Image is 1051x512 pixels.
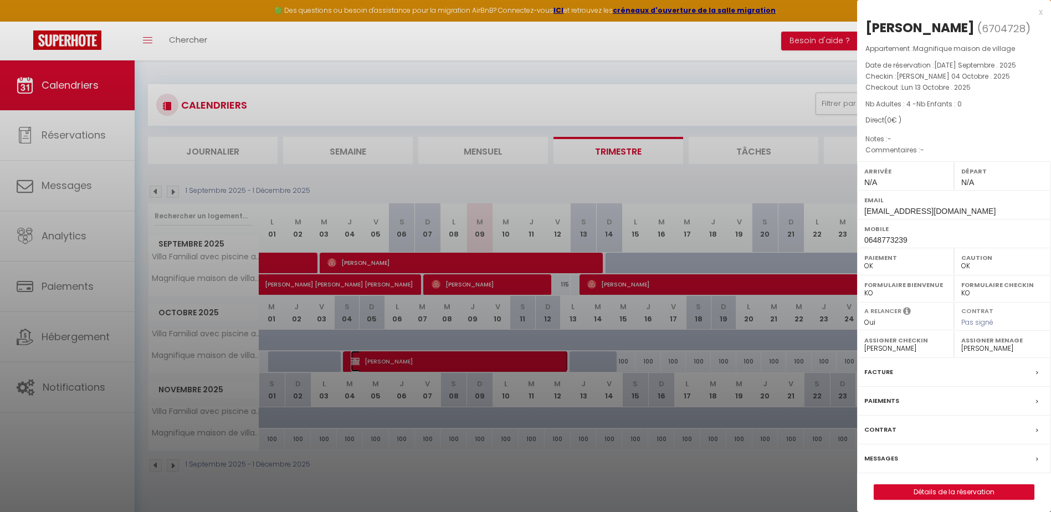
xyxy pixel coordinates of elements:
[884,115,901,125] span: ( € )
[920,145,924,155] span: -
[865,99,962,109] span: Nb Adultes : 4 -
[887,115,891,125] span: 0
[857,6,1043,19] div: x
[961,178,974,187] span: N/A
[865,60,1043,71] p: Date de réservation :
[961,318,993,327] span: Pas signé
[865,82,1043,93] p: Checkout :
[864,395,899,407] label: Paiements
[864,306,901,316] label: A relancer
[865,19,975,37] div: [PERSON_NAME]
[864,279,947,290] label: Formulaire Bienvenue
[961,279,1044,290] label: Formulaire Checkin
[865,115,1043,126] div: Direct
[934,60,1016,70] span: [DATE] Septembre . 2025
[864,194,1044,206] label: Email
[864,252,947,263] label: Paiement
[864,223,1044,234] label: Mobile
[961,335,1044,346] label: Assigner Menage
[865,134,1043,145] p: Notes :
[864,335,947,346] label: Assigner Checkin
[874,484,1034,500] button: Détails de la réservation
[864,166,947,177] label: Arrivée
[864,453,898,464] label: Messages
[961,306,993,314] label: Contrat
[865,43,1043,54] p: Appartement :
[864,178,877,187] span: N/A
[901,83,971,92] span: Lun 13 Octobre . 2025
[888,134,891,144] span: -
[864,207,996,216] span: [EMAIL_ADDRESS][DOMAIN_NAME]
[9,4,42,38] button: Ouvrir le widget de chat LiveChat
[961,252,1044,263] label: Caution
[864,424,896,436] label: Contrat
[982,22,1026,35] span: 6704728
[865,71,1043,82] p: Checkin :
[913,44,1015,53] span: Magnifique maison de village
[977,21,1031,36] span: ( )
[903,306,911,319] i: Sélectionner OUI si vous souhaiter envoyer les séquences de messages post-checkout
[865,145,1043,156] p: Commentaires :
[896,71,1010,81] span: [PERSON_NAME] 04 Octobre . 2025
[916,99,962,109] span: Nb Enfants : 0
[961,166,1044,177] label: Départ
[874,485,1034,499] a: Détails de la réservation
[864,366,893,378] label: Facture
[864,235,908,244] span: 0648773239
